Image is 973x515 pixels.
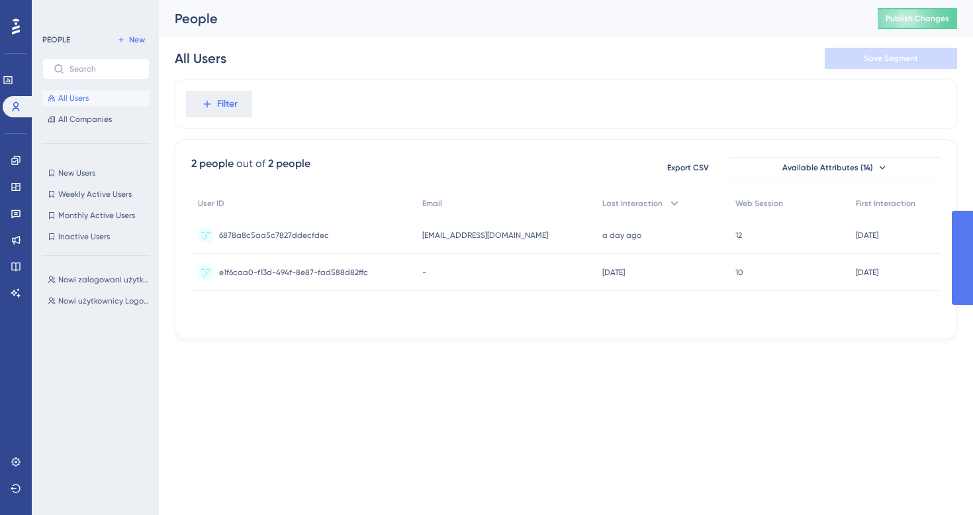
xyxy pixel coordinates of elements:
span: All Companies [58,114,112,125]
time: [DATE] [856,231,878,240]
input: Search [69,64,138,74]
span: New Users [58,168,95,178]
span: Web Session [735,198,783,209]
span: Monthly Active Users [58,210,135,221]
time: [DATE] [602,268,625,277]
span: Nowi zalogowani użytkownicy Logopeda+ [58,274,152,285]
span: Filter [217,96,238,112]
button: Export CSV [655,157,721,178]
span: [EMAIL_ADDRESS][DOMAIN_NAME] [422,230,548,241]
span: Publish Changes [886,13,949,24]
button: New [113,32,150,48]
span: Weekly Active Users [58,189,132,200]
div: PEOPLE [42,34,70,45]
span: Available Attributes (14) [782,162,873,173]
button: Filter [186,91,252,117]
span: Export CSV [667,162,709,173]
span: New [129,34,145,45]
button: Inactive Users [42,229,150,245]
time: a day ago [602,231,641,240]
iframe: UserGuiding AI Assistant Launcher [917,463,957,502]
button: Nowi zalogowani użytkownicy Logopeda+ [42,272,158,288]
time: [DATE] [856,268,878,277]
span: Last Interaction [602,198,663,209]
span: Nowi użytkownicy Logopeda+ [58,296,152,306]
div: People [175,9,845,28]
button: New Users [42,165,150,181]
button: Weekly Active Users [42,186,150,202]
span: All Users [58,93,89,103]
span: 10 [735,267,743,278]
span: 6878a8c5aa5c7827ddecfdec [219,230,329,241]
button: Monthly Active Users [42,207,150,223]
span: Save Segment [864,53,918,64]
div: All Users [175,49,226,68]
span: e1f6caa0-f13d-494f-8e87-fad588d82ffc [219,267,368,278]
div: 2 people [191,156,234,172]
button: All Companies [42,111,150,127]
button: Nowi użytkownicy Logopeda+ [42,293,158,309]
span: Inactive Users [58,231,110,242]
button: All Users [42,90,150,106]
span: - [422,267,426,278]
div: out of [236,156,265,172]
span: User ID [198,198,224,209]
button: Publish Changes [878,8,957,29]
button: Available Attributes (14) [729,157,941,178]
div: 2 people [268,156,310,172]
button: Save Segment [825,48,957,69]
span: 12 [735,230,742,241]
span: Email [422,198,442,209]
span: First Interaction [856,198,915,209]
